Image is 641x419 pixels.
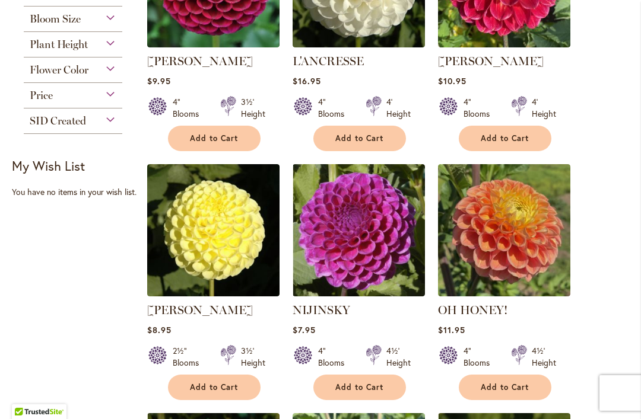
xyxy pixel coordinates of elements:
a: L'ANCRESSE [293,39,425,50]
button: Add to Cart [459,375,551,400]
span: Add to Cart [190,133,239,143]
div: 3½' Height [241,345,265,369]
div: 4½' Height [532,345,556,369]
span: Add to Cart [335,382,384,392]
img: Oh Honey! [438,164,570,296]
button: Add to Cart [168,126,261,151]
button: Add to Cart [313,126,406,151]
a: Oh Honey! [438,287,570,299]
a: [PERSON_NAME] [438,54,544,68]
span: $16.95 [293,75,321,87]
span: Price [30,89,53,102]
div: 2½" Blooms [173,345,206,369]
a: [PERSON_NAME] [147,303,253,317]
span: $10.95 [438,75,467,87]
span: $11.95 [438,324,465,335]
div: 4" Blooms [464,96,497,120]
img: NIJINSKY [293,164,425,296]
a: NIJINSKY [293,303,350,317]
div: 4' Height [532,96,556,120]
a: [PERSON_NAME] [147,54,253,68]
span: Add to Cart [190,382,239,392]
span: Add to Cart [481,382,529,392]
button: Add to Cart [313,375,406,400]
strong: My Wish List [12,157,85,174]
div: 4' Height [386,96,411,120]
a: OH HONEY! [438,303,507,317]
div: 4" Blooms [173,96,206,120]
iframe: Launch Accessibility Center [9,377,42,410]
div: 4" Blooms [318,345,351,369]
span: $9.95 [147,75,171,87]
a: NIJINSKY [293,287,425,299]
div: You have no items in your wish list. [12,186,141,198]
span: Plant Height [30,38,88,51]
div: 4½' Height [386,345,411,369]
span: Bloom Size [30,12,81,25]
span: $7.95 [293,324,316,335]
div: 4" Blooms [464,345,497,369]
div: 4" Blooms [318,96,351,120]
button: Add to Cart [168,375,261,400]
span: Flower Color [30,63,88,76]
a: L'ANCRESSE [293,54,364,68]
a: Ivanetti [147,39,280,50]
a: Matty Boo [438,39,570,50]
span: SID Created [30,114,86,127]
span: $8.95 [147,324,172,335]
span: Add to Cart [335,133,384,143]
button: Add to Cart [459,126,551,151]
span: Add to Cart [481,133,529,143]
a: NETTIE [147,287,280,299]
img: NETTIE [147,164,280,296]
div: 3½' Height [241,96,265,120]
